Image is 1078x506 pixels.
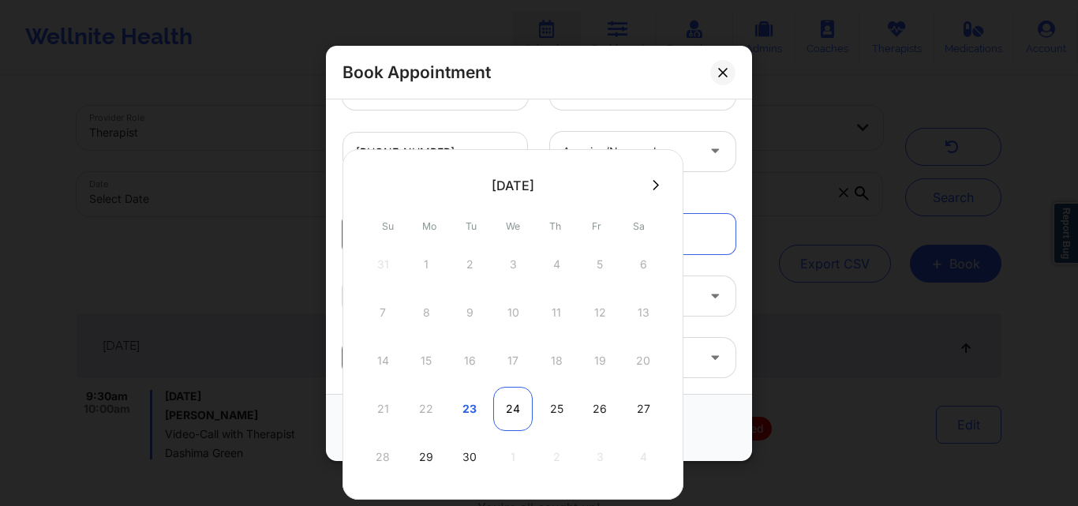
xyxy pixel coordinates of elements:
h2: Book Appointment [342,62,491,83]
abbr: Tuesday [466,220,477,232]
div: Tue Sep 30 2025 [450,435,489,479]
div: Wed Sep 24 2025 [493,387,533,431]
div: Tue Sep 23 2025 [450,387,489,431]
div: [GEOGRAPHIC_DATA] [355,69,488,109]
div: [US_STATE] [563,69,696,109]
div: [DATE] [492,178,534,193]
div: Thu Sep 25 2025 [537,387,576,431]
div: america/new_york [563,131,696,171]
div: Mon Sep 29 2025 [406,435,446,479]
abbr: Friday [592,220,601,232]
input: Patient's Phone Number [342,131,528,171]
abbr: Sunday [382,220,394,232]
abbr: Wednesday [506,220,520,232]
abbr: Thursday [549,220,561,232]
abbr: Saturday [633,220,645,232]
div: Fri Sep 26 2025 [580,387,619,431]
div: Appointment information: [331,187,747,203]
abbr: Monday [422,220,436,232]
div: Sat Sep 27 2025 [623,387,663,431]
